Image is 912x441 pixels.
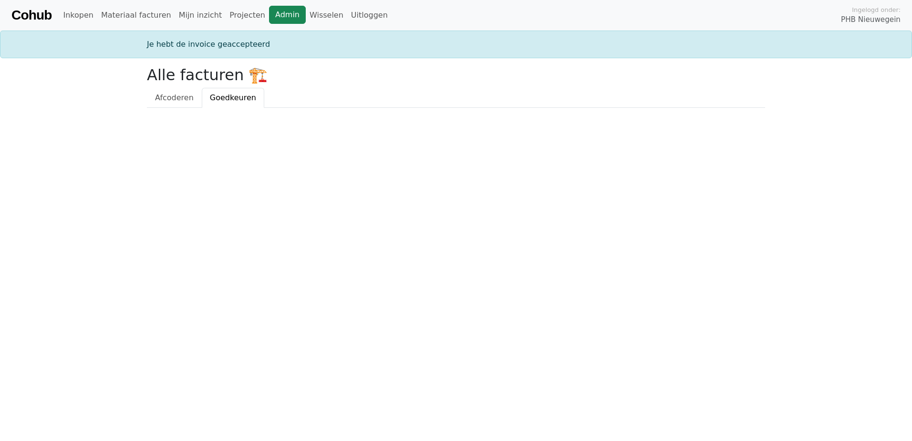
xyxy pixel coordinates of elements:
[141,39,771,50] div: Je hebt de invoice geaccepteerd
[11,4,52,27] a: Cohub
[147,88,202,108] a: Afcoderen
[210,93,256,102] span: Goedkeuren
[841,14,901,25] span: PHB Nieuwegein
[852,5,901,14] span: Ingelogd onder:
[202,88,264,108] a: Goedkeuren
[347,6,392,25] a: Uitloggen
[269,6,306,24] a: Admin
[175,6,226,25] a: Mijn inzicht
[147,66,765,84] h2: Alle facturen 🏗️
[155,93,194,102] span: Afcoderen
[306,6,347,25] a: Wisselen
[226,6,269,25] a: Projecten
[97,6,175,25] a: Materiaal facturen
[59,6,97,25] a: Inkopen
